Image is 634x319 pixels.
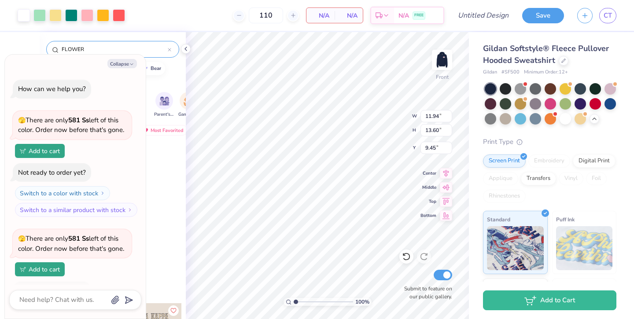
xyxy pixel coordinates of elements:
[420,170,436,176] span: Center
[178,92,199,118] button: filter button
[249,7,283,23] input: – –
[556,215,575,224] span: Puff Ink
[398,11,409,20] span: N/A
[483,137,616,147] div: Print Type
[184,96,194,106] img: Game Day Image
[340,11,358,20] span: N/A
[483,290,616,310] button: Add to Cart
[154,92,174,118] button: filter button
[100,191,105,196] img: Switch to a color with stock
[556,226,613,270] img: Puff Ink
[483,190,526,203] div: Rhinestones
[18,235,26,243] span: 🫣
[68,116,89,125] strong: 581 Ss
[414,12,424,18] span: FREE
[524,69,568,76] span: Minimum Order: 12 +
[604,11,612,21] span: CT
[528,154,570,168] div: Embroidery
[573,154,616,168] div: Digital Print
[451,7,516,24] input: Untitled Design
[154,92,174,118] div: filter for Parent's Weekend
[483,172,518,185] div: Applique
[483,154,526,168] div: Screen Print
[15,144,65,158] button: Add to cart
[599,8,616,23] a: CT
[18,168,86,177] div: Not ready to order yet?
[20,267,26,272] img: Add to cart
[399,285,452,301] label: Submit to feature on our public gallery.
[436,73,449,81] div: Front
[159,96,170,106] img: Parent's Weekend Image
[107,59,137,68] button: Collapse
[137,62,165,75] button: bear
[61,45,168,54] input: Try "Alpha"
[355,298,369,306] span: 100 %
[18,234,124,253] span: There are only left of this color. Order now before that's gone.
[15,203,137,217] button: Switch to a similar product with stock
[483,43,609,66] span: Gildan Softstyle® Fleece Pullover Hooded Sweatshirt
[521,172,556,185] div: Transfers
[20,148,26,154] img: Add to cart
[18,116,26,125] span: 🫣
[127,207,133,213] img: Switch to a similar product with stock
[68,234,89,243] strong: 581 Ss
[483,69,497,76] span: Gildan
[15,262,65,276] button: Add to cart
[487,226,544,270] img: Standard
[178,92,199,118] div: filter for Game Day
[586,172,607,185] div: Foil
[15,186,110,200] button: Switch to a color with stock
[420,198,436,205] span: Top
[487,215,510,224] span: Standard
[168,305,179,316] button: Like
[559,172,583,185] div: Vinyl
[178,111,199,118] span: Game Day
[420,213,436,219] span: Bottom
[18,84,86,93] div: How can we help you?
[151,66,161,71] div: bear
[154,111,174,118] span: Parent's Weekend
[522,8,564,23] button: Save
[433,51,451,69] img: Front
[138,125,188,136] div: Most Favorited
[18,116,124,135] span: There are only left of this color. Order now before that's gone.
[501,69,520,76] span: # SF500
[312,11,329,20] span: N/A
[420,184,436,191] span: Middle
